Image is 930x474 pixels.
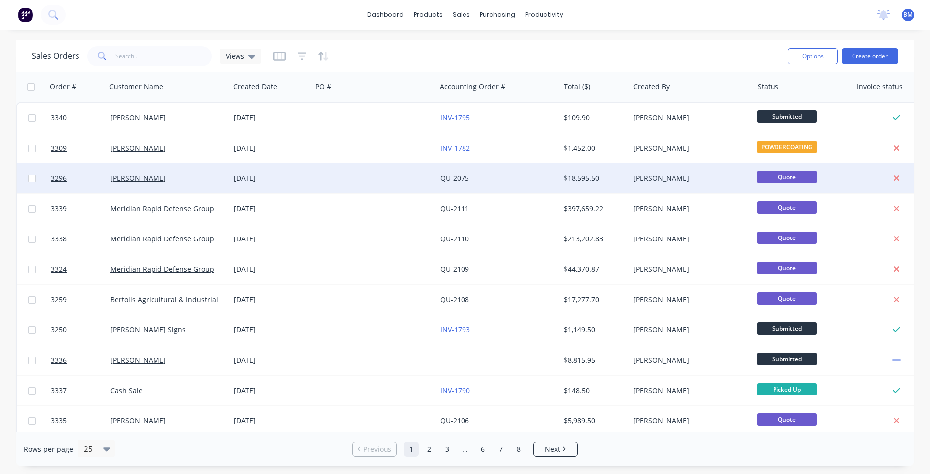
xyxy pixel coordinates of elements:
[757,353,817,365] span: Submitted
[51,173,67,183] span: 3296
[633,386,744,395] div: [PERSON_NAME]
[234,325,308,335] div: [DATE]
[564,82,590,92] div: Total ($)
[363,444,391,454] span: Previous
[757,322,817,335] span: Submitted
[234,204,308,214] div: [DATE]
[633,234,744,244] div: [PERSON_NAME]
[633,204,744,214] div: [PERSON_NAME]
[458,442,472,457] a: Jump forward
[234,295,308,305] div: [DATE]
[757,262,817,274] span: Quote
[633,143,744,153] div: [PERSON_NAME]
[51,204,67,214] span: 3339
[475,442,490,457] a: Page 6
[51,254,110,284] a: 3324
[234,416,308,426] div: [DATE]
[409,7,448,22] div: products
[633,355,744,365] div: [PERSON_NAME]
[564,204,622,214] div: $397,659.22
[520,7,568,22] div: productivity
[440,234,469,243] a: QU-2110
[564,264,622,274] div: $44,370.87
[440,442,455,457] a: Page 3
[757,232,817,244] span: Quote
[51,133,110,163] a: 3309
[564,416,622,426] div: $5,989.50
[110,234,214,243] a: Meridian Rapid Defense Group
[422,442,437,457] a: Page 2
[842,48,898,64] button: Create order
[234,264,308,274] div: [DATE]
[348,442,582,457] ul: Pagination
[110,173,166,183] a: [PERSON_NAME]
[51,406,110,436] a: 3335
[51,345,110,375] a: 3336
[440,295,469,304] a: QU-2108
[234,355,308,365] div: [DATE]
[633,416,744,426] div: [PERSON_NAME]
[234,113,308,123] div: [DATE]
[448,7,475,22] div: sales
[564,143,622,153] div: $1,452.00
[51,315,110,345] a: 3250
[234,234,308,244] div: [DATE]
[51,234,67,244] span: 3338
[633,325,744,335] div: [PERSON_NAME]
[110,264,214,274] a: Meridian Rapid Defense Group
[757,383,817,395] span: Picked Up
[51,355,67,365] span: 3336
[51,194,110,224] a: 3339
[757,292,817,305] span: Quote
[440,264,469,274] a: QU-2109
[440,113,470,122] a: INV-1795
[633,264,744,274] div: [PERSON_NAME]
[404,442,419,457] a: Page 1 is your current page
[362,7,409,22] a: dashboard
[564,325,622,335] div: $1,149.50
[564,295,622,305] div: $17,277.70
[545,444,560,454] span: Next
[110,355,166,365] a: [PERSON_NAME]
[440,325,470,334] a: INV-1793
[51,163,110,193] a: 3296
[51,103,110,133] a: 3340
[226,51,244,61] span: Views
[234,143,308,153] div: [DATE]
[633,82,670,92] div: Created By
[633,295,744,305] div: [PERSON_NAME]
[564,113,622,123] div: $109.90
[758,82,778,92] div: Status
[315,82,331,92] div: PO #
[534,444,577,454] a: Next page
[353,444,396,454] a: Previous page
[440,173,469,183] a: QU-2075
[857,82,903,92] div: Invoice status
[757,141,817,153] span: POWDERCOATING
[903,10,913,19] span: BM
[115,46,212,66] input: Search...
[110,113,166,122] a: [PERSON_NAME]
[51,325,67,335] span: 3250
[757,171,817,183] span: Quote
[234,173,308,183] div: [DATE]
[110,386,143,395] a: Cash Sale
[24,444,73,454] span: Rows per page
[50,82,76,92] div: Order #
[633,173,744,183] div: [PERSON_NAME]
[564,173,622,183] div: $18,595.50
[757,413,817,426] span: Quote
[475,7,520,22] div: purchasing
[440,416,469,425] a: QU-2106
[51,224,110,254] a: 3338
[564,234,622,244] div: $213,202.83
[564,355,622,365] div: $8,815.95
[51,143,67,153] span: 3309
[51,264,67,274] span: 3324
[564,386,622,395] div: $148.50
[51,376,110,405] a: 3337
[511,442,526,457] a: Page 8
[110,295,218,304] a: Bertolis Agricultural & Industrial
[440,386,470,395] a: INV-1790
[51,295,67,305] span: 3259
